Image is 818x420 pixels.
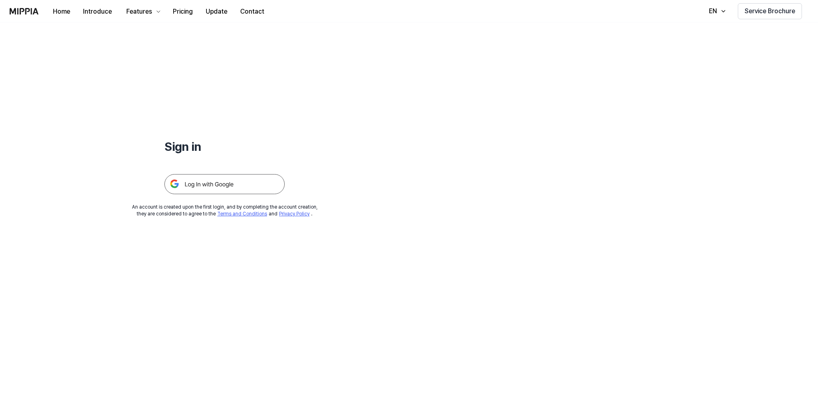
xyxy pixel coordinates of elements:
img: 구글 로그인 버튼 [164,174,285,194]
div: Features [125,7,154,16]
button: Service Brochure [738,3,802,19]
button: Home [47,4,77,20]
a: Privacy Policy [279,211,310,217]
h1: Sign in [164,138,285,155]
a: Update [199,0,234,22]
button: Introduce [77,4,118,20]
a: Terms and Conditions [217,211,267,217]
img: logo [10,8,38,14]
div: EN [707,6,719,16]
div: An account is created upon the first login, and by completing the account creation, they are cons... [132,204,318,217]
button: EN [701,3,731,19]
button: Features [118,4,166,20]
button: Update [199,4,234,20]
button: Pricing [166,4,199,20]
button: Contact [234,4,271,20]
